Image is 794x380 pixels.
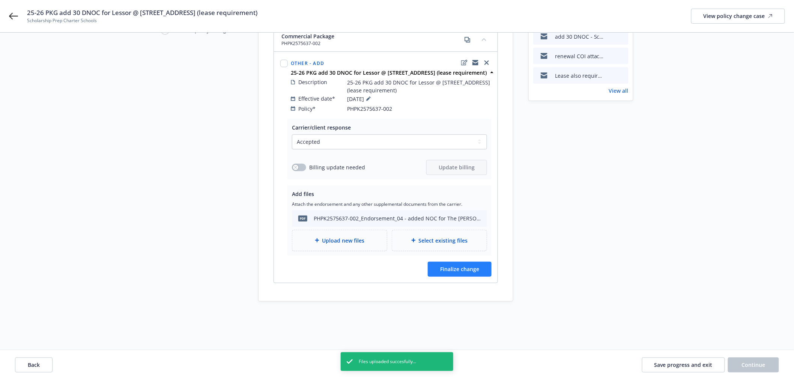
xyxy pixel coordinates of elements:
span: Upload new files [322,237,365,244]
span: Continue [742,361,765,368]
button: Finalize change [428,262,492,277]
button: Update billing [426,160,487,175]
button: Back [15,357,53,372]
button: download file [607,33,613,41]
span: Carrier/client response [292,124,351,131]
div: View policy change case [704,9,773,23]
button: preview file [619,33,626,41]
a: edit [460,58,469,67]
div: Lease also requires [PERSON_NAME] and 30 DNOC - [STREET_ADDRESS] - Lease [555,72,604,80]
button: download file [607,72,613,80]
span: Scholarship Prep Charter Schools [27,17,257,24]
div: Select existing files [392,230,487,251]
span: Attach the endorsement and any other supplemental documents from the carrier. [292,201,487,207]
a: close [482,58,491,67]
span: Policy* [298,105,316,113]
button: collapse content [478,33,490,45]
button: Continue [728,357,779,372]
div: PHPK2575637-002_Endorsement_04 - added NOC for The [PERSON_NAME] Group Upland, LLC.pdf [314,214,481,222]
button: preview file [619,72,626,80]
span: Billing update needed [309,163,365,171]
div: Commercial PackagePHPK2575637-002copycollapse content [274,28,498,52]
button: preview file [619,52,626,60]
span: Other - Add [291,60,324,66]
span: 25-26 PKG add 30 DNOC for Lessor @ [STREET_ADDRESS] (lease requirement) [27,8,257,17]
button: Save progress and exit [642,357,725,372]
span: [DATE] [347,94,373,103]
a: copyLogging [471,58,480,67]
span: Finalize change [440,265,479,273]
span: Select existing files [419,237,468,244]
span: Files uploaded succesfully... [359,358,416,365]
span: 25-26 PKG add 30 DNOC for Lessor @ [STREET_ADDRESS] (lease requirement) [347,78,491,94]
strong: 25-26 PKG add 30 DNOC for Lessor @ [STREET_ADDRESS] (lease requirement) [291,69,487,76]
span: Commercial Package [281,32,334,40]
span: Add files [292,190,314,198]
span: PHPK2575637-002 [347,105,392,113]
button: download file [607,52,613,60]
span: Save progress and exit [654,361,713,368]
span: Back [28,361,40,368]
a: View all [609,87,629,95]
span: PHPK2575637-002 [281,40,334,47]
span: Description [298,78,327,86]
div: Upload new files [292,230,387,251]
span: Effective date* [298,95,335,103]
span: pdf [298,216,307,221]
div: add 30 DNOC - Scholarship Prep - PHPK2575637-002 - [STREET_ADDRESS] [555,33,604,41]
a: copy [463,35,472,44]
span: Update billing [439,164,475,171]
div: renewal COI attached - [STREET_ADDRESS] - Lease [555,52,604,60]
a: View policy change case [691,9,785,24]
